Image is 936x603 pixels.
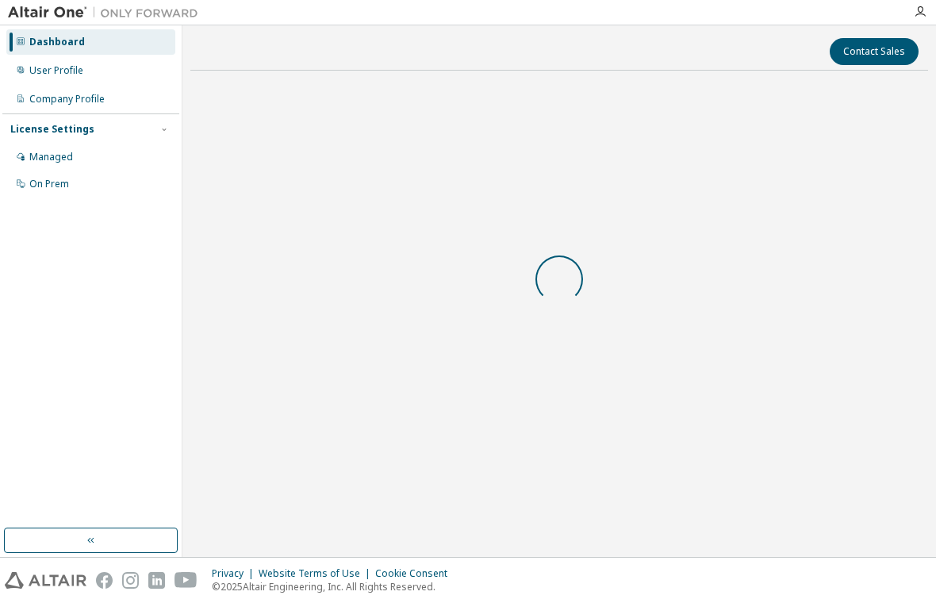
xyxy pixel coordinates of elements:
[830,38,919,65] button: Contact Sales
[122,572,139,589] img: instagram.svg
[29,64,83,77] div: User Profile
[212,567,259,580] div: Privacy
[375,567,457,580] div: Cookie Consent
[96,572,113,589] img: facebook.svg
[148,572,165,589] img: linkedin.svg
[29,93,105,106] div: Company Profile
[29,151,73,163] div: Managed
[5,572,86,589] img: altair_logo.svg
[259,567,375,580] div: Website Terms of Use
[10,123,94,136] div: License Settings
[175,572,198,589] img: youtube.svg
[29,36,85,48] div: Dashboard
[8,5,206,21] img: Altair One
[212,580,457,593] p: © 2025 Altair Engineering, Inc. All Rights Reserved.
[29,178,69,190] div: On Prem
